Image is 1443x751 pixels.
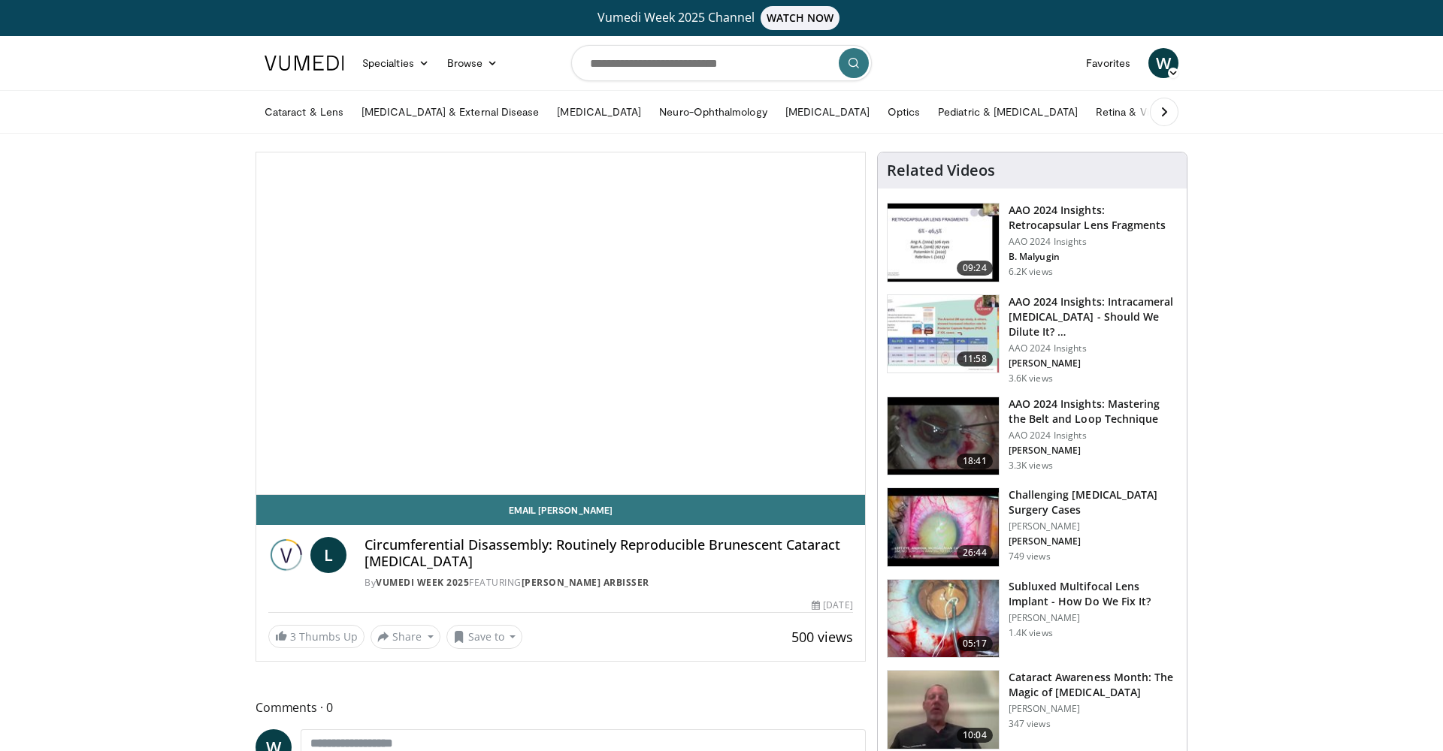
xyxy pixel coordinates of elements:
img: a6938446-a60f-4b13-a455-f40e60d59bd3.150x105_q85_crop-smart_upscale.jpg [888,671,999,749]
img: de733f49-b136-4bdc-9e00-4021288efeb7.150x105_q85_crop-smart_upscale.jpg [888,295,999,373]
a: 3 Thumbs Up [268,625,365,648]
a: 05:17 Subluxed Multifocal Lens Implant - How Do We Fix It? [PERSON_NAME] 1.4K views [887,579,1178,659]
a: [PERSON_NAME] Arbisser [522,576,649,589]
h3: Subluxed Multifocal Lens Implant - How Do We Fix It? [1009,579,1178,609]
h3: AAO 2024 Insights: Mastering the Belt and Loop Technique [1009,397,1178,427]
p: B. Malyugin [1009,251,1178,263]
a: 18:41 AAO 2024 Insights: Mastering the Belt and Loop Technique AAO 2024 Insights [PERSON_NAME] 3.... [887,397,1178,476]
p: 1.4K views [1009,627,1053,639]
a: Email [PERSON_NAME] [256,495,865,525]
a: Specialties [353,48,438,78]
img: 3fc25be6-574f-41c0-96b9-b0d00904b018.150x105_q85_crop-smart_upscale.jpg [888,580,999,658]
a: [MEDICAL_DATA] & External Disease [352,97,548,127]
h3: AAO 2024 Insights: Retrocapsular Lens Fragments [1009,203,1178,233]
h3: AAO 2024 Insights: Intracameral [MEDICAL_DATA] - Should We Dilute It? … [1009,294,1178,339]
p: AAO 2024 Insights [1009,236,1178,248]
h3: Cataract Awareness Month: The Magic of [MEDICAL_DATA] [1009,670,1178,700]
a: Pediatric & [MEDICAL_DATA] [929,97,1087,127]
a: 10:04 Cataract Awareness Month: The Magic of [MEDICAL_DATA] [PERSON_NAME] 347 views [887,670,1178,749]
img: Vumedi Week 2025 [268,537,304,573]
span: 18:41 [957,454,993,469]
p: [PERSON_NAME] [1009,703,1178,715]
p: 347 views [1009,718,1051,730]
span: 3 [290,629,296,644]
a: W [1148,48,1178,78]
p: 3.6K views [1009,372,1053,385]
span: 500 views [791,628,853,646]
span: 09:24 [957,261,993,276]
a: Retina & Vitreous [1087,97,1189,127]
img: 05a6f048-9eed-46a7-93e1-844e43fc910c.150x105_q85_crop-smart_upscale.jpg [888,488,999,566]
span: WATCH NOW [761,6,840,30]
h3: Challenging [MEDICAL_DATA] Surgery Cases [1009,487,1178,517]
button: Share [371,625,440,649]
img: VuMedi Logo [265,56,344,71]
p: AAO 2024 Insights [1009,342,1178,354]
p: [PERSON_NAME] [1009,445,1178,457]
input: Search topics, interventions [571,45,872,81]
a: Favorites [1077,48,1139,78]
span: 11:58 [957,351,993,366]
p: 6.2K views [1009,266,1053,278]
a: [MEDICAL_DATA] [548,97,650,127]
p: [PERSON_NAME] [1009,612,1178,624]
div: By FEATURING [365,576,853,590]
img: 22a3a3a3-03de-4b31-bd81-a17540334f4a.150x105_q85_crop-smart_upscale.jpg [888,397,999,475]
a: Browse [438,48,507,78]
span: Comments 0 [256,698,866,717]
p: 749 views [1009,550,1051,562]
p: AAO 2024 Insights [1009,430,1178,442]
p: 3.3K views [1009,460,1053,472]
span: 26:44 [957,545,993,560]
a: Vumedi Week 2025 [376,576,469,589]
a: [MEDICAL_DATA] [776,97,879,127]
p: [PERSON_NAME] [1009,520,1178,532]
a: L [310,537,346,573]
span: 05:17 [957,636,993,651]
p: [PERSON_NAME] [1009,357,1178,369]
span: 10:04 [957,728,993,743]
a: 11:58 AAO 2024 Insights: Intracameral [MEDICAL_DATA] - Should We Dilute It? … AAO 2024 Insights [... [887,294,1178,385]
button: Save to [446,625,523,649]
a: 09:24 AAO 2024 Insights: Retrocapsular Lens Fragments AAO 2024 Insights B. Malyugin 6.2K views [887,203,1178,282]
p: [PERSON_NAME] [1009,535,1178,547]
a: Vumedi Week 2025 ChannelWATCH NOW [267,6,1176,30]
a: Optics [879,97,929,127]
div: [DATE] [812,599,852,612]
video-js: Video Player [256,152,865,495]
a: 26:44 Challenging [MEDICAL_DATA] Surgery Cases [PERSON_NAME] [PERSON_NAME] 749 views [887,487,1178,567]
h4: Related Videos [887,161,995,179]
img: 01f52a5c-6a53-4eb2-8a1d-dad0d168ea80.150x105_q85_crop-smart_upscale.jpg [888,204,999,282]
a: Cataract & Lens [256,97,352,127]
h4: Circumferential Disassembly: Routinely Reproducible Brunescent Cataract [MEDICAL_DATA] [365,537,853,569]
a: Neuro-Ophthalmology [650,97,776,127]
